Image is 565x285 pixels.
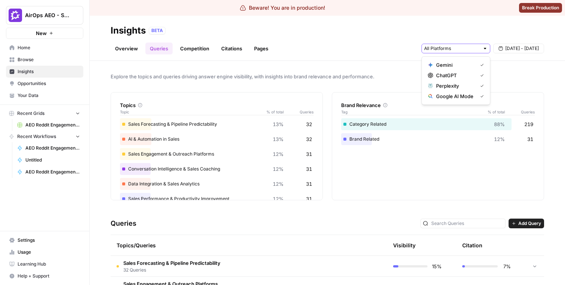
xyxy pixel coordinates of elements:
[306,150,312,158] span: 31
[117,235,310,256] div: Topics/Queries
[522,4,559,11] span: Break Production
[432,263,442,270] span: 15%
[120,148,314,160] div: Sales Engagement & Outreach Platforms
[6,6,83,25] button: Workspace: AirOps AEO - Single Brand (Gong)
[111,25,146,37] div: Insights
[509,219,544,228] button: Add Query
[284,109,314,115] span: Queries
[18,261,80,267] span: Learning Hub
[18,68,80,75] span: Insights
[431,220,503,227] input: Search Queries
[6,108,83,119] button: Recent Grids
[120,178,314,190] div: Data Integration & Sales Analytics
[306,165,312,173] span: 31
[502,263,511,270] span: 7%
[217,43,247,54] a: Citations
[111,218,136,229] h3: Queries
[519,3,562,13] button: Break Production
[25,145,80,151] span: AEO Reddit Engagement - Fork
[6,42,83,54] a: Home
[273,195,284,203] span: 12%
[111,73,544,80] span: Explore the topics and queries driving answer engine visibility, with insights into brand relevan...
[120,109,261,115] span: Topic
[176,43,214,54] a: Competition
[273,120,284,128] span: 13%
[341,133,535,145] div: Brand Related
[6,90,83,101] a: Your Data
[149,27,166,34] div: BETA
[120,133,314,145] div: AI & Automation in Sales
[306,180,312,188] span: 31
[240,4,325,12] div: Beware! You are in production!
[123,259,220,267] span: Sales Forecasting & Pipeline Predictability
[436,61,474,69] span: Gemini
[6,78,83,90] a: Opportunities
[17,110,44,117] span: Recent Grids
[18,56,80,63] span: Browse
[436,93,474,100] span: Google AI Mode
[120,101,314,109] div: Topics
[436,72,474,79] span: ChatGPT
[120,193,314,205] div: Sales Performance & Productivity Improvement
[18,249,80,256] span: Usage
[462,235,482,256] div: Citation
[306,120,312,128] span: 32
[341,118,535,130] div: Category Related
[273,150,284,158] span: 12%
[493,44,544,53] button: [DATE] - [DATE]
[111,43,142,54] a: Overview
[273,180,284,188] span: 12%
[123,267,220,273] span: 32 Queries
[494,135,505,143] span: 12%
[18,44,80,51] span: Home
[393,242,416,249] div: Visibility
[306,135,312,143] span: 32
[6,270,83,282] button: Help + Support
[273,165,284,173] span: 12%
[250,43,273,54] a: Pages
[18,80,80,87] span: Opportunities
[14,142,83,154] a: AEO Reddit Engagement - Fork
[6,28,83,39] button: New
[261,109,284,115] span: % of total
[6,66,83,78] a: Insights
[14,119,83,131] a: AEO Reddit Engagement (6)
[518,220,541,227] span: Add Query
[6,258,83,270] a: Learning Hub
[18,237,80,244] span: Settings
[494,120,505,128] span: 88%
[6,246,83,258] a: Usage
[120,118,314,130] div: Sales Forecasting & Pipeline Predictability
[36,29,47,37] span: New
[341,109,482,115] span: Tag
[14,166,83,178] a: AEO Reddit Engagement - Fork
[14,154,83,166] a: Untitled
[436,82,474,90] span: Perplexity
[424,45,479,52] input: All Platforms
[9,9,22,22] img: AirOps AEO - Single Brand (Gong) Logo
[18,92,80,99] span: Your Data
[145,43,173,54] a: Queries
[25,122,80,128] span: AEO Reddit Engagement (6)
[527,135,533,143] span: 31
[524,120,533,128] span: 219
[17,133,56,140] span: Recent Workflows
[25,12,70,19] span: AirOps AEO - Single Brand (Gong)
[505,109,535,115] span: Queries
[482,109,505,115] span: % of total
[25,169,80,175] span: AEO Reddit Engagement - Fork
[6,234,83,246] a: Settings
[273,135,284,143] span: 13%
[120,163,314,175] div: Conversation Intelligence & Sales Coaching
[6,131,83,142] button: Recent Workflows
[18,273,80,279] span: Help + Support
[6,54,83,66] a: Browse
[341,101,535,109] div: Brand Relevance
[505,45,539,52] span: [DATE] - [DATE]
[306,195,312,203] span: 31
[25,157,80,163] span: Untitled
